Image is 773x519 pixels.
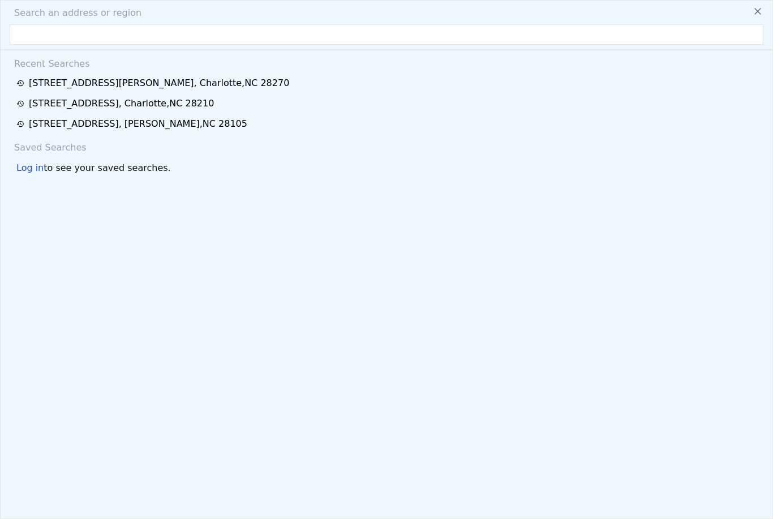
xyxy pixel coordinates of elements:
[16,117,760,131] a: [STREET_ADDRESS], [PERSON_NAME],NC 28105
[29,76,289,90] div: [STREET_ADDRESS][PERSON_NAME] , Charlotte , NC 28270
[10,134,763,157] div: Saved Searches
[29,117,247,131] div: [STREET_ADDRESS] , [PERSON_NAME] , NC 28105
[29,97,214,110] div: [STREET_ADDRESS] , Charlotte , NC 28210
[44,161,170,175] span: to see your saved searches.
[16,161,44,175] div: Log in
[16,97,760,110] a: [STREET_ADDRESS], Charlotte,NC 28210
[10,50,763,73] div: Recent Searches
[16,76,760,90] a: [STREET_ADDRESS][PERSON_NAME], Charlotte,NC 28270
[5,6,141,20] span: Search an address or region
